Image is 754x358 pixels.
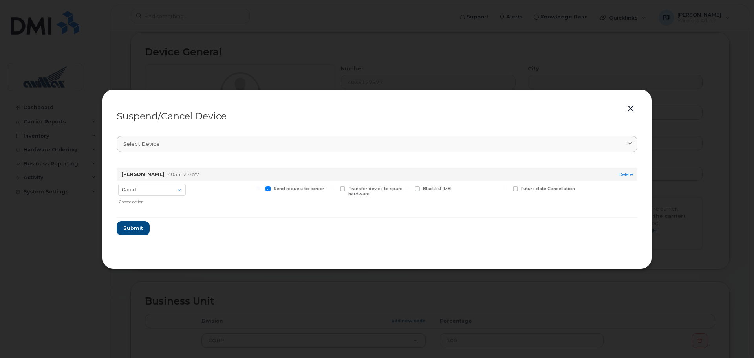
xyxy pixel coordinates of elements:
input: Transfer device to spare hardware [331,186,335,190]
div: Suspend/Cancel Device [117,112,637,121]
input: Blacklist IMEI [405,186,409,190]
strong: [PERSON_NAME] [121,171,165,177]
span: Submit [123,224,143,232]
div: Choose action [119,196,186,205]
span: Select device [123,140,160,148]
span: 4035127877 [168,171,199,177]
span: Transfer device to spare hardware [348,186,403,196]
span: Future date Cancellation [521,186,575,191]
span: Blacklist IMEI [423,186,452,191]
input: Future date Cancellation [503,186,507,190]
a: Delete [619,171,633,177]
button: Submit [117,221,150,235]
span: Send request to carrier [274,186,324,191]
input: Send request to carrier [256,186,260,190]
a: Select device [117,136,637,152]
